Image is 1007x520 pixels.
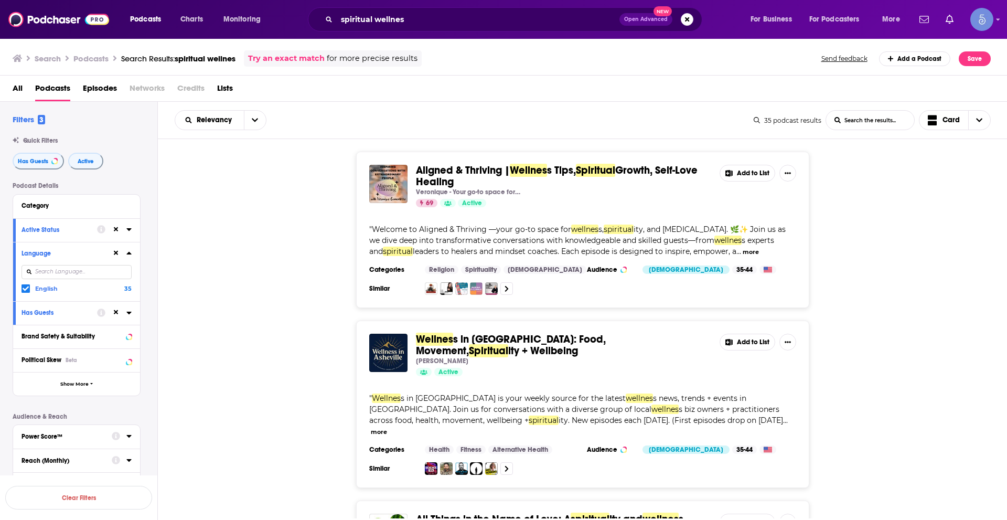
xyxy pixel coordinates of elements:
[60,381,89,387] span: Show More
[22,356,61,364] span: Political Skew
[754,116,821,124] div: 35 podcast results
[73,54,109,63] h3: Podcasts
[416,188,521,196] p: Veronique - Your go-to space for wellness, spirituality, and [MEDICAL_DATA].
[175,116,244,124] button: open menu
[743,11,805,28] button: open menu
[223,12,261,27] span: Monitoring
[121,54,235,63] div: Search Results:
[175,54,235,63] span: spiritual wellnes
[470,462,483,475] img: این نقطه
[413,247,736,256] span: leaders to healers and mindset coaches. Each episode is designed to inspire, empower, a
[318,7,712,31] div: Search podcasts, credits, & more...
[879,51,951,66] a: Add a Podcast
[425,282,437,295] img: The Epic Order of the Seven - The Podcast
[23,137,58,144] span: Quick Filters
[559,416,783,425] span: ity. New episodes each [DATE]. (First episodes drop on [DATE]
[626,394,653,403] span: wellnes
[455,282,468,295] img: Unlikely Housewives
[5,486,152,510] button: Clear Filters
[571,225,598,234] span: wellnes
[736,247,741,256] span: ...
[425,266,458,274] a: Religion
[576,164,615,177] span: Spiritual
[369,284,416,293] h3: Similar
[529,416,559,425] span: spiritual
[13,413,141,420] p: Audience & Reach
[809,12,860,27] span: For Podcasters
[216,11,274,28] button: open menu
[66,357,77,364] div: Beta
[438,367,458,378] span: Active
[720,165,775,182] button: Add to List
[217,80,233,101] span: Lists
[732,266,757,274] div: 35-44
[124,285,132,292] span: 35
[244,111,266,130] button: open menu
[587,445,634,454] h3: Audience
[461,266,501,274] a: Spirituality
[970,8,993,31] img: User Profile
[35,285,58,292] span: English
[416,164,698,188] span: Growth, Self-Love Healing
[369,445,416,454] h3: Categories
[654,6,672,16] span: New
[488,445,552,454] a: Alternative Health
[13,182,141,189] p: Podcast Details
[13,372,140,396] button: Show More
[22,353,132,366] button: Political SkewBeta
[369,225,786,256] span: "
[22,333,123,340] div: Brand Safety & Suitability
[35,80,70,101] a: Podcasts
[959,51,991,66] button: Save
[369,266,416,274] h3: Categories
[469,344,508,357] span: Spiritual
[743,248,759,257] button: more
[22,265,132,279] input: Search Language...
[416,333,606,357] span: s in [GEOGRAPHIC_DATA]: Food, Movement,
[779,165,796,182] button: Show More Button
[485,282,498,295] img: Faith Over Pharma | Natural Health, Hormones, Holistic Healing, Medical Freedom
[426,198,433,209] span: 69
[22,433,105,440] div: Power Score™
[942,116,960,124] span: Card
[83,80,117,101] a: Episodes
[783,416,788,425] span: ...
[642,266,730,274] div: [DEMOGRAPHIC_DATA]
[35,54,61,63] h3: Search
[434,368,463,376] a: Active
[751,12,792,27] span: For Business
[456,445,486,454] a: Fitness
[369,165,408,203] img: Aligned & Thriving | Wellness Tips, Spiritual Growth, Self-Love Healing
[38,115,45,124] span: 3
[508,344,578,357] span: ity + Wellbeing
[714,236,742,245] span: wellnes
[13,80,23,101] a: All
[68,153,103,169] button: Active
[485,462,498,475] a: The Mel Robbins Podcast
[371,428,387,437] button: more
[22,330,132,343] button: Brand Safety & Suitability
[13,114,45,124] h2: Filters
[510,164,547,177] span: Wellnes
[624,17,668,22] span: Open Advanced
[369,394,783,425] span: "
[440,462,453,475] img: On Purpose with Jay Shetty
[470,282,483,295] img: Raising Godly Girls
[175,110,266,130] h2: Choose List sort
[22,226,90,234] div: Active Status
[970,8,993,31] button: Show profile menu
[18,158,48,164] span: Has Guests
[818,54,871,63] button: Send feedback
[720,334,775,351] button: Add to List
[22,453,112,466] button: Reach (Monthly)
[372,394,401,403] span: Wellnes
[369,464,416,473] h3: Similar
[197,116,235,124] span: Relevancy
[642,445,730,454] div: [DEMOGRAPHIC_DATA]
